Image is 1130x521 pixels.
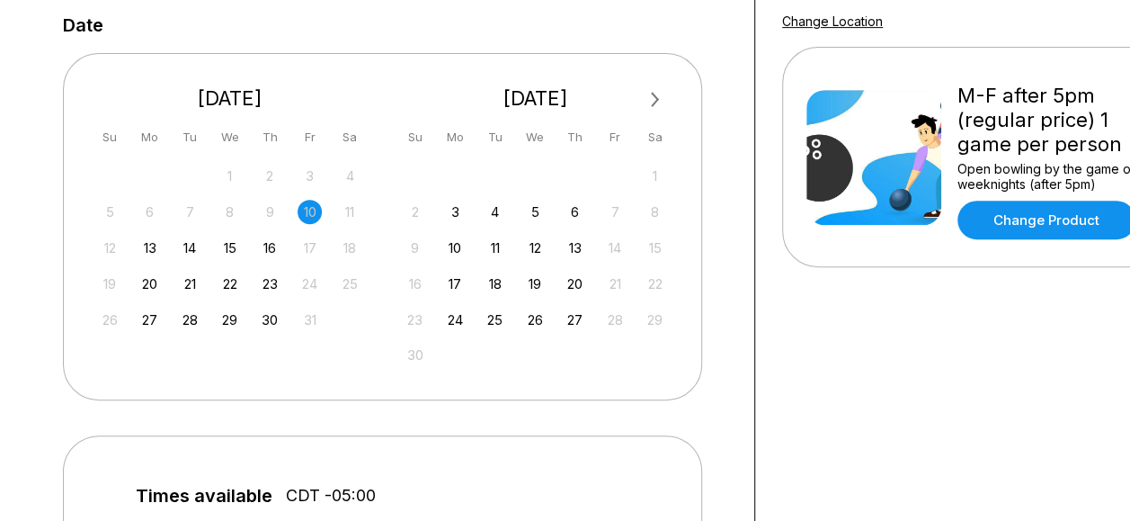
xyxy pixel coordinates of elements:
[563,200,587,224] div: Choose Thursday, November 6th, 2025
[806,90,941,225] img: M-F after 5pm (regular price) 1 game per person
[178,236,202,260] div: Choose Tuesday, October 14th, 2025
[218,236,242,260] div: Choose Wednesday, October 15th, 2025
[338,200,362,224] div: Not available Saturday, October 11th, 2025
[403,272,427,296] div: Not available Sunday, November 16th, 2025
[258,308,282,332] div: Choose Thursday, October 30th, 2025
[563,236,587,260] div: Choose Thursday, November 13th, 2025
[603,125,627,149] div: Fr
[258,164,282,188] div: Not available Thursday, October 2nd, 2025
[218,308,242,332] div: Choose Wednesday, October 29th, 2025
[603,308,627,332] div: Not available Friday, November 28th, 2025
[641,85,670,114] button: Next Month
[95,162,365,332] div: month 2025-10
[298,308,322,332] div: Not available Friday, October 31st, 2025
[523,272,547,296] div: Choose Wednesday, November 19th, 2025
[401,162,671,368] div: month 2025-11
[138,125,162,149] div: Mo
[98,236,122,260] div: Not available Sunday, October 12th, 2025
[338,272,362,296] div: Not available Saturday, October 25th, 2025
[178,125,202,149] div: Tu
[483,272,507,296] div: Choose Tuesday, November 18th, 2025
[643,272,667,296] div: Not available Saturday, November 22nd, 2025
[218,200,242,224] div: Not available Wednesday, October 8th, 2025
[483,308,507,332] div: Choose Tuesday, November 25th, 2025
[138,308,162,332] div: Choose Monday, October 27th, 2025
[178,200,202,224] div: Not available Tuesday, October 7th, 2025
[396,86,675,111] div: [DATE]
[443,125,467,149] div: Mo
[136,486,272,506] span: Times available
[98,272,122,296] div: Not available Sunday, October 19th, 2025
[218,272,242,296] div: Choose Wednesday, October 22nd, 2025
[603,272,627,296] div: Not available Friday, November 21st, 2025
[286,486,376,506] span: CDT -05:00
[603,200,627,224] div: Not available Friday, November 7th, 2025
[298,125,322,149] div: Fr
[218,125,242,149] div: We
[643,125,667,149] div: Sa
[483,125,507,149] div: Tu
[338,164,362,188] div: Not available Saturday, October 4th, 2025
[443,200,467,224] div: Choose Monday, November 3rd, 2025
[178,308,202,332] div: Choose Tuesday, October 28th, 2025
[523,125,547,149] div: We
[403,308,427,332] div: Not available Sunday, November 23rd, 2025
[523,236,547,260] div: Choose Wednesday, November 12th, 2025
[258,125,282,149] div: Th
[138,236,162,260] div: Choose Monday, October 13th, 2025
[98,308,122,332] div: Not available Sunday, October 26th, 2025
[443,272,467,296] div: Choose Monday, November 17th, 2025
[563,272,587,296] div: Choose Thursday, November 20th, 2025
[98,125,122,149] div: Su
[643,200,667,224] div: Not available Saturday, November 8th, 2025
[91,86,369,111] div: [DATE]
[603,236,627,260] div: Not available Friday, November 14th, 2025
[258,236,282,260] div: Choose Thursday, October 16th, 2025
[403,200,427,224] div: Not available Sunday, November 2nd, 2025
[563,308,587,332] div: Choose Thursday, November 27th, 2025
[563,125,587,149] div: Th
[643,164,667,188] div: Not available Saturday, November 1st, 2025
[443,236,467,260] div: Choose Monday, November 10th, 2025
[403,236,427,260] div: Not available Sunday, November 9th, 2025
[178,272,202,296] div: Choose Tuesday, October 21st, 2025
[218,164,242,188] div: Not available Wednesday, October 1st, 2025
[338,125,362,149] div: Sa
[403,125,427,149] div: Su
[258,200,282,224] div: Not available Thursday, October 9th, 2025
[258,272,282,296] div: Choose Thursday, October 23rd, 2025
[63,15,103,35] label: Date
[298,164,322,188] div: Not available Friday, October 3rd, 2025
[138,272,162,296] div: Choose Monday, October 20th, 2025
[523,308,547,332] div: Choose Wednesday, November 26th, 2025
[483,200,507,224] div: Choose Tuesday, November 4th, 2025
[298,272,322,296] div: Not available Friday, October 24th, 2025
[643,308,667,332] div: Not available Saturday, November 29th, 2025
[138,200,162,224] div: Not available Monday, October 6th, 2025
[523,200,547,224] div: Choose Wednesday, November 5th, 2025
[483,236,507,260] div: Choose Tuesday, November 11th, 2025
[643,236,667,260] div: Not available Saturday, November 15th, 2025
[98,200,122,224] div: Not available Sunday, October 5th, 2025
[298,236,322,260] div: Not available Friday, October 17th, 2025
[338,236,362,260] div: Not available Saturday, October 18th, 2025
[403,343,427,367] div: Not available Sunday, November 30th, 2025
[298,200,322,224] div: Not available Friday, October 10th, 2025
[443,308,467,332] div: Choose Monday, November 24th, 2025
[782,13,883,29] a: Change Location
